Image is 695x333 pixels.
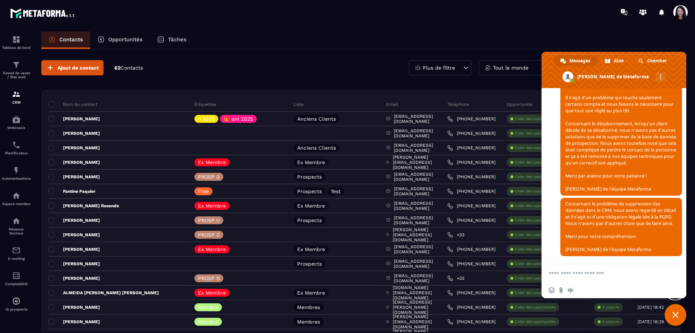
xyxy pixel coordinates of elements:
[2,282,31,286] p: Comptabilité
[515,160,556,165] p: Créer des opportunités
[297,319,320,324] p: Membres
[637,319,664,324] p: [DATE] 18:39
[49,261,100,267] p: [PERSON_NAME]
[447,101,469,107] p: Téléphone
[49,203,119,209] p: [PERSON_NAME] Resende
[423,65,455,70] p: Plus de filtre
[2,151,31,155] p: Planificateur
[447,217,496,223] a: [PHONE_NUMBER]
[297,160,325,165] p: Ex Membre
[2,71,31,79] p: Tunnel de vente / Site web
[2,110,31,135] a: automationsautomationsWebinaire
[12,90,21,99] img: formation
[297,290,325,295] p: Ex Membre
[198,116,215,121] p: A 2025
[297,305,320,310] p: Membres
[12,166,21,175] img: automations
[59,36,83,43] p: Contacts
[637,305,664,310] p: [DATE] 18:42
[565,201,676,253] span: Concernant le problème de suppression des données dans le CRM, nous avons regardé en détail et il...
[515,131,556,136] p: Créer des opportunités
[515,174,556,179] p: Créer des opportunités
[447,174,496,180] a: [PHONE_NUMBER]
[49,304,100,310] p: [PERSON_NAME]
[49,275,100,281] p: [PERSON_NAME]
[58,64,99,71] span: Ajout de contact
[49,145,100,151] p: [PERSON_NAME]
[386,101,398,107] p: Email
[198,218,220,223] p: PROSP 0
[447,290,496,296] a: [PHONE_NUMBER]
[49,246,100,252] p: [PERSON_NAME]
[602,305,619,310] p: À associe
[297,116,336,121] p: Anciens Clients
[168,36,186,43] p: Tâches
[224,116,253,121] p: 🎁 ani 2025
[2,30,31,55] a: formationformationTableau de bord
[2,100,31,104] p: CRM
[515,290,556,295] p: Créer des opportunités
[41,60,104,75] button: Ajout de contact
[2,55,31,84] a: formationformationTunnel de vente / Site web
[198,319,218,324] p: Membre
[2,176,31,180] p: Automatisations
[12,191,21,200] img: automations
[2,161,31,186] a: automationsautomationsAutomatisations
[2,307,31,311] p: IA prospects
[515,145,556,150] p: Créer des opportunités
[198,189,209,194] p: Free
[2,257,31,261] p: E-mailing
[447,188,496,194] a: [PHONE_NUMBER]
[2,186,31,211] a: automationsautomationsEspace membre
[515,218,556,223] p: Créer des opportunités
[49,101,97,107] p: Nom du contact
[49,217,100,223] p: [PERSON_NAME]
[297,145,336,150] p: Anciens Clients
[49,232,100,238] p: [PERSON_NAME]
[297,174,322,179] p: Prospects
[493,65,528,70] p: Tout le monde
[549,287,555,293] span: Insérer un emoji
[602,319,619,324] p: À associe
[515,319,556,324] p: Créer des opportunités
[12,115,21,124] img: automations
[294,101,304,107] p: Liste
[297,189,322,194] p: Prospects
[2,126,31,130] p: Webinaire
[297,203,325,208] p: Ex Membre
[10,7,75,20] img: logo
[647,55,667,66] span: Chercher
[2,135,31,161] a: schedulerschedulerPlanificateur
[49,116,100,122] p: [PERSON_NAME]
[558,287,564,293] span: Envoyer un fichier
[549,264,665,282] textarea: Entrez votre message...
[41,32,90,49] a: Contacts
[447,246,496,252] a: [PHONE_NUMBER]
[297,247,325,252] p: Ex Membre
[515,261,556,266] p: Créer des opportunités
[49,159,100,165] p: [PERSON_NAME]
[194,101,216,107] p: Étiquettes
[2,46,31,50] p: Tableau de bord
[515,247,556,252] p: Créer des opportunités
[614,55,624,66] span: Aide
[447,145,496,151] a: [PHONE_NUMBER]
[569,55,590,66] span: Messages
[114,64,143,71] p: 62
[565,49,676,192] span: Bonjour Fantine, Merci pour votre message. Notre équipe technique est sur le coup et les newslett...
[198,160,226,165] p: Ex Membre
[12,246,21,255] img: email
[515,203,556,208] p: Créer des opportunités
[632,55,674,66] a: Chercher
[12,271,21,280] img: accountant
[198,232,220,237] p: PROSP 0
[331,189,341,194] p: Test
[297,261,322,266] p: Prospects
[198,247,226,252] p: Ex Membre
[447,319,496,325] a: [PHONE_NUMBER]
[515,305,556,310] p: Créer des opportunités
[2,202,31,206] p: Espace membre
[554,55,598,66] a: Messages
[198,305,218,310] p: Membre
[447,203,496,209] a: [PHONE_NUMBER]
